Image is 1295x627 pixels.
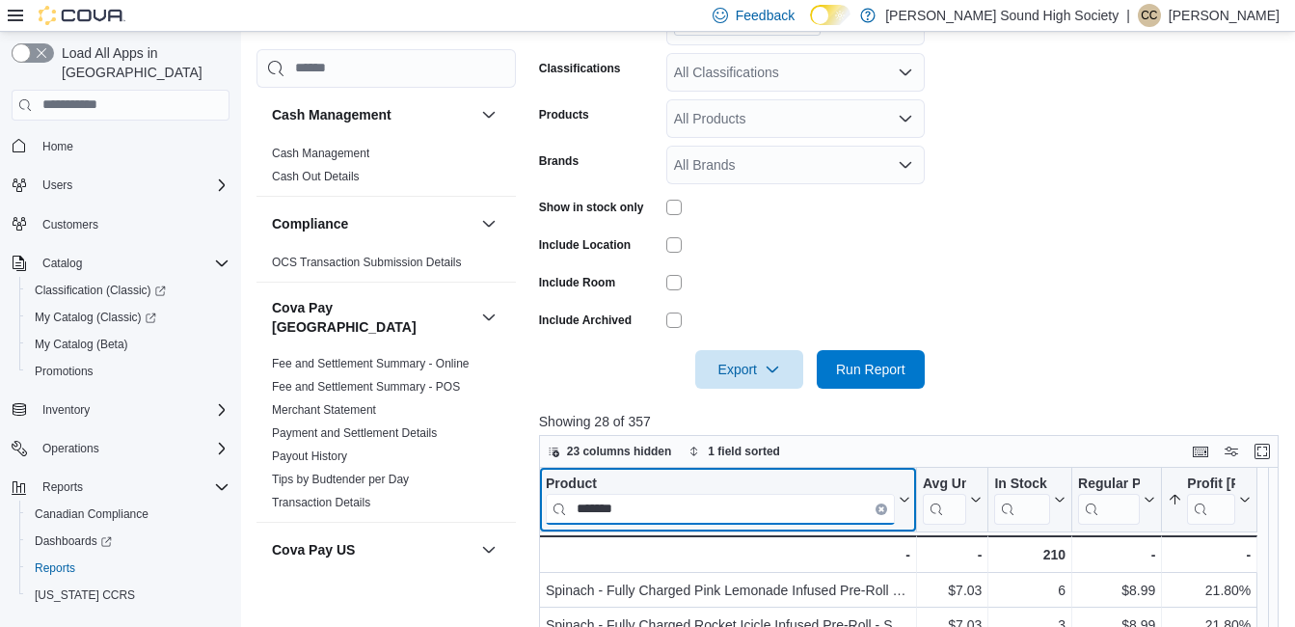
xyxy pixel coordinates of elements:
[1078,475,1155,524] button: Regular Price
[1168,543,1251,566] div: -
[42,139,73,154] span: Home
[272,355,470,370] span: Fee and Settlement Summary - Online
[540,440,680,463] button: 23 columns hidden
[1138,4,1161,27] div: Cristina Colucci
[923,579,982,602] div: $7.03
[35,252,229,275] span: Catalog
[19,555,237,582] button: Reports
[1251,440,1274,463] button: Enter fullscreen
[272,494,370,509] span: Transaction Details
[19,501,237,528] button: Canadian Compliance
[256,141,516,195] div: Cash Management
[539,412,1286,431] p: Showing 28 of 357
[477,537,500,560] button: Cova Pay US
[1187,475,1235,493] div: Profit [PERSON_NAME] (%)
[546,475,910,524] button: ProductClear input
[539,313,632,328] label: Include Archived
[19,582,237,609] button: [US_STATE] CCRS
[546,475,895,524] div: Product
[27,584,143,607] a: [US_STATE] CCRS
[546,475,895,493] div: Product
[272,145,369,160] span: Cash Management
[27,360,229,383] span: Promotions
[681,440,788,463] button: 1 field sorted
[477,305,500,328] button: Cova Pay [GEOGRAPHIC_DATA]
[35,476,229,499] span: Reports
[27,530,120,553] a: Dashboards
[39,6,125,25] img: Cova
[27,279,174,302] a: Classification (Classic)
[736,6,795,25] span: Feedback
[546,579,910,602] div: Spinach - Fully Charged Pink Lemonade Infused Pre-Roll - Sativa - 1x0.7g
[42,217,98,232] span: Customers
[27,530,229,553] span: Dashboards
[35,283,166,298] span: Classification (Classic)
[272,425,437,439] a: Payment and Settlement Details
[539,107,589,123] label: Products
[256,351,516,521] div: Cova Pay [GEOGRAPHIC_DATA]
[272,471,409,486] span: Tips by Budtender per Day
[923,475,966,493] div: Avg Unit Cost In Stock
[994,475,1050,493] div: In Stock Qty
[4,210,237,238] button: Customers
[272,104,391,123] h3: Cash Management
[898,157,913,173] button: Open list of options
[35,174,229,197] span: Users
[27,584,229,607] span: Washington CCRS
[272,472,409,485] a: Tips by Budtender per Day
[1168,475,1251,524] button: Profit [PERSON_NAME] (%)
[272,146,369,159] a: Cash Management
[477,211,500,234] button: Compliance
[27,333,229,356] span: My Catalog (Beta)
[27,503,229,526] span: Canadian Compliance
[539,200,644,215] label: Show in stock only
[27,557,83,580] a: Reports
[19,277,237,304] a: Classification (Classic)
[1141,4,1157,27] span: CC
[272,449,347,462] a: Payout History
[817,350,925,389] button: Run Report
[923,475,982,524] button: Avg Unit Cost In Stock
[708,444,780,459] span: 1 field sorted
[35,506,148,522] span: Canadian Compliance
[836,360,905,379] span: Run Report
[272,424,437,440] span: Payment and Settlement Details
[1126,4,1130,27] p: |
[35,437,229,460] span: Operations
[42,479,83,495] span: Reports
[35,437,107,460] button: Operations
[35,212,229,236] span: Customers
[35,135,81,158] a: Home
[272,401,376,417] span: Merchant Statement
[27,306,164,329] a: My Catalog (Classic)
[4,250,237,277] button: Catalog
[1168,579,1251,602] div: 21.80%
[27,360,101,383] a: Promotions
[35,587,135,603] span: [US_STATE] CCRS
[923,543,982,566] div: -
[994,543,1066,566] div: 210
[898,111,913,126] button: Open list of options
[42,441,99,456] span: Operations
[19,528,237,555] a: Dashboards
[272,402,376,416] a: Merchant Statement
[994,475,1050,524] div: In Stock Qty
[35,337,128,352] span: My Catalog (Beta)
[272,448,347,463] span: Payout History
[1078,475,1140,493] div: Regular Price
[27,306,229,329] span: My Catalog (Classic)
[19,358,237,385] button: Promotions
[1078,475,1140,524] div: Regular Price
[1189,440,1212,463] button: Keyboard shortcuts
[272,539,473,559] button: Cova Pay US
[272,213,348,232] h3: Compliance
[898,65,913,80] button: Open list of options
[4,435,237,462] button: Operations
[54,43,229,82] span: Load All Apps in [GEOGRAPHIC_DATA]
[35,310,156,325] span: My Catalog (Classic)
[35,560,75,576] span: Reports
[272,378,460,394] span: Fee and Settlement Summary - POS
[272,539,355,559] h3: Cova Pay US
[27,279,229,302] span: Classification (Classic)
[35,398,229,422] span: Inventory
